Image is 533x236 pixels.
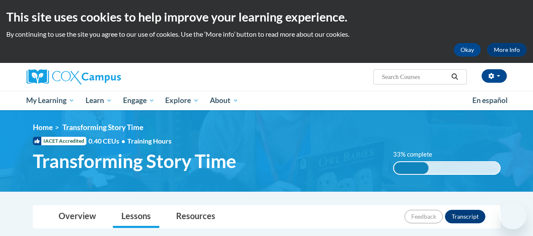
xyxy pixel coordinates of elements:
span: Transforming Story Time [62,123,143,132]
a: En español [467,92,513,109]
a: Lessons [113,206,159,228]
input: Search Courses [381,72,448,82]
span: En español [472,96,508,105]
span: 0.40 CEUs [88,136,127,146]
span: About [210,95,238,106]
span: Training Hours [127,137,171,145]
iframe: Button to launch messaging window [499,202,526,229]
span: Explore [165,95,199,106]
span: My Learning [26,95,75,106]
a: About [204,91,244,110]
span: IACET Accredited [33,137,86,145]
a: Resources [168,206,224,228]
label: 33% complete [393,150,442,159]
a: Explore [160,91,204,110]
a: Engage [118,91,160,110]
span: Learn [86,95,112,106]
span: Engage [123,95,155,106]
a: More Info [487,43,527,57]
a: Cox Campus [27,69,178,84]
button: Feedback [404,210,443,223]
div: Main menu [20,91,513,110]
button: Account Settings [482,69,507,83]
span: Transforming Story Time [33,150,236,172]
button: Transcript [445,210,485,223]
a: Overview [50,206,104,228]
button: Search [448,72,461,82]
div: 33% complete [394,162,429,174]
h2: This site uses cookies to help improve your learning experience. [6,8,527,25]
p: By continuing to use the site you agree to our use of cookies. Use the ‘More info’ button to read... [6,30,527,39]
img: Cox Campus [27,69,121,84]
button: Okay [454,43,481,57]
span: • [121,137,125,145]
a: Home [33,123,53,132]
a: Learn [80,91,118,110]
a: My Learning [21,91,80,110]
